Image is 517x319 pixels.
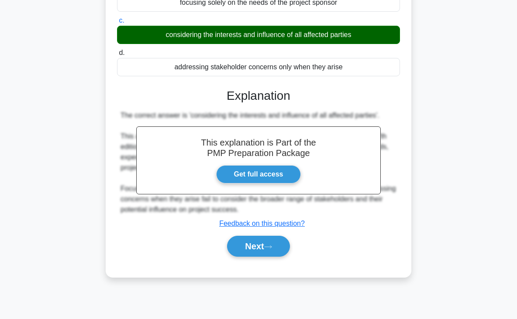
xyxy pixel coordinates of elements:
h3: Explanation [122,88,395,103]
a: Get full access [216,165,301,183]
div: considering the interests and influence of all affected parties [117,26,400,44]
div: The correct answer is 'considering the interests and influence of all affected parties'. This ali... [121,110,396,215]
span: d. [119,49,124,56]
div: addressing stakeholder concerns only when they arise [117,58,400,76]
a: Feedback on this question? [219,220,305,227]
button: Next [227,236,290,257]
span: c. [119,17,124,24]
